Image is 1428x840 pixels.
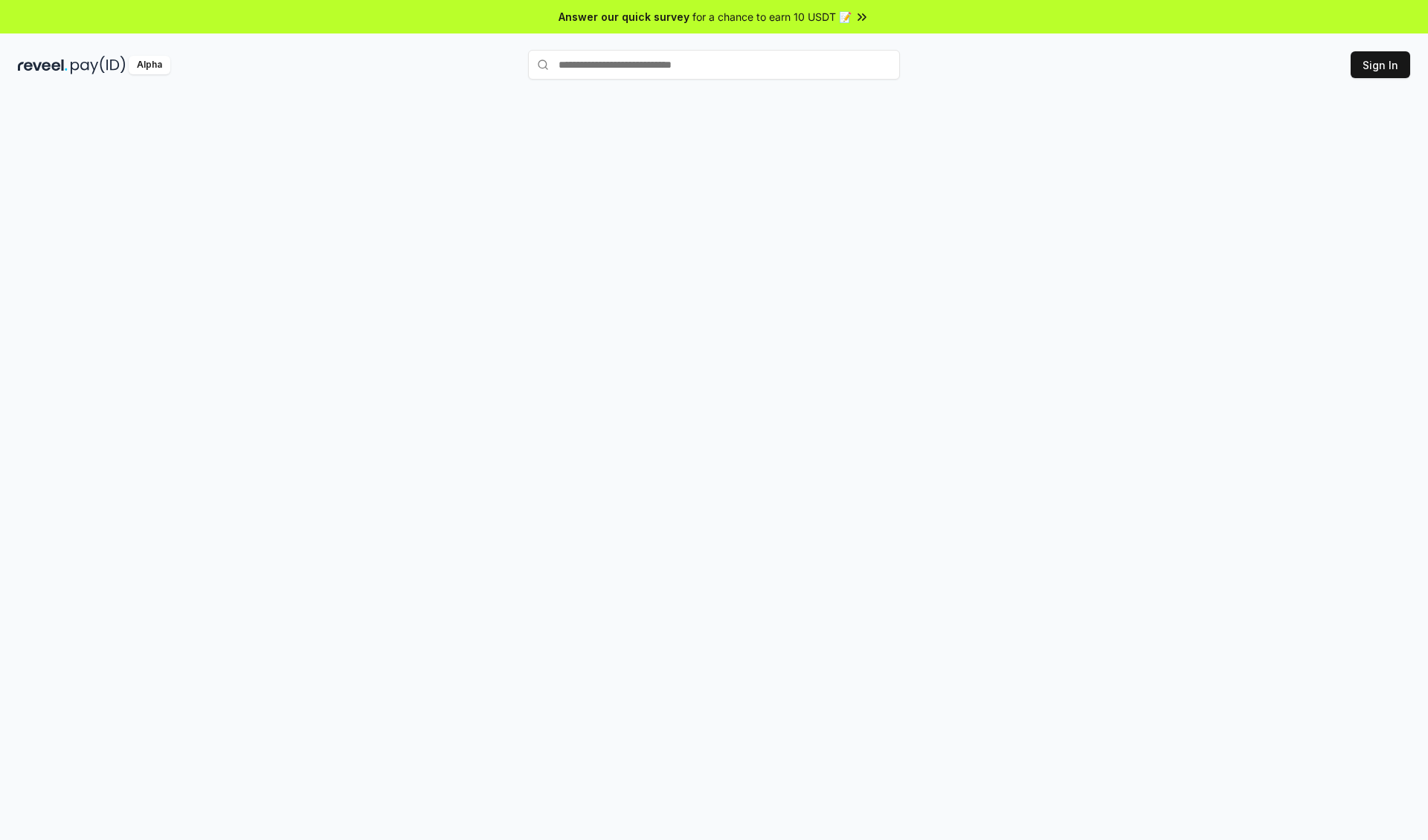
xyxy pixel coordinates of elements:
img: reveel_dark [18,56,68,74]
span: for a chance to earn 10 USDT 📝 [692,9,852,25]
button: Sign In [1351,51,1410,78]
img: pay_id [71,56,126,74]
div: Alpha [129,56,170,74]
span: Answer our quick survey [559,9,689,25]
